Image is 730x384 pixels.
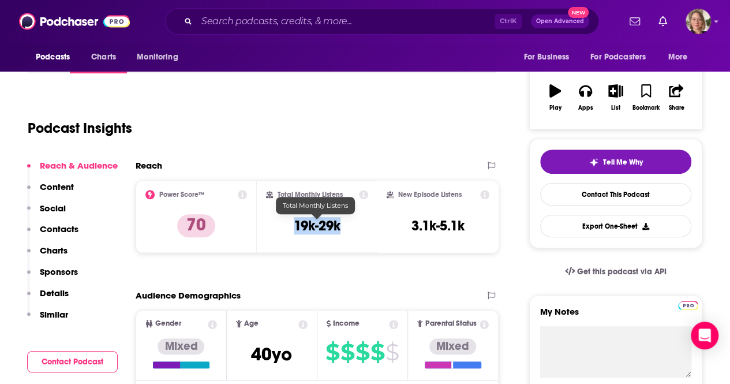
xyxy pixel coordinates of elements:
[40,266,78,277] p: Sponsors
[159,191,204,199] h2: Power Score™
[654,12,672,31] a: Show notifications dropdown
[625,12,645,31] a: Show notifications dropdown
[660,46,702,68] button: open menu
[136,290,241,301] h2: Audience Demographics
[40,288,69,299] p: Details
[129,46,193,68] button: open menu
[398,191,462,199] h2: New Episode Listens
[611,105,620,111] div: List
[568,7,589,18] span: New
[429,338,476,355] div: Mixed
[577,267,667,277] span: Get this podcast via API
[601,77,631,118] button: List
[632,105,660,111] div: Bookmark
[549,105,561,111] div: Play
[603,158,643,167] span: Tell Me Why
[40,223,78,234] p: Contacts
[325,343,339,361] span: $
[578,105,593,111] div: Apps
[27,245,68,266] button: Charts
[590,49,646,65] span: For Podcasters
[668,49,688,65] span: More
[27,309,68,330] button: Similar
[589,158,598,167] img: tell me why sparkle
[27,288,69,309] button: Details
[155,320,181,327] span: Gender
[40,181,74,192] p: Content
[40,203,66,214] p: Social
[515,46,583,68] button: open menu
[540,77,570,118] button: Play
[28,46,85,68] button: open menu
[40,245,68,256] p: Charts
[631,77,661,118] button: Bookmark
[27,160,118,181] button: Reach & Audience
[28,120,132,137] h1: Podcast Insights
[678,301,698,310] img: Podchaser Pro
[278,191,343,199] h2: Total Monthly Listens
[425,320,476,327] span: Parental Status
[177,214,215,237] p: 70
[536,18,584,24] span: Open Advanced
[294,217,340,234] h3: 19k-29k
[668,105,684,111] div: Share
[540,183,691,206] a: Contact This Podcast
[36,49,70,65] span: Podcasts
[27,181,74,203] button: Content
[691,322,718,349] div: Open Intercom Messenger
[531,14,589,28] button: Open AdvancedNew
[158,338,204,355] div: Mixed
[523,49,569,65] span: For Business
[570,77,600,118] button: Apps
[40,160,118,171] p: Reach & Audience
[411,217,465,234] h3: 3.1k-5.1k
[27,223,78,245] button: Contacts
[340,343,354,361] span: $
[19,10,130,32] img: Podchaser - Follow, Share and Rate Podcasts
[333,320,360,327] span: Income
[540,215,691,237] button: Export One-Sheet
[91,49,116,65] span: Charts
[686,9,711,34] img: User Profile
[27,203,66,224] button: Social
[355,343,369,361] span: $
[556,258,676,286] a: Get this podcast via API
[540,306,691,326] label: My Notes
[583,46,662,68] button: open menu
[686,9,711,34] span: Logged in as AriFortierPr
[197,12,495,31] input: Search podcasts, credits, & more...
[661,77,691,118] button: Share
[244,320,259,327] span: Age
[165,8,599,35] div: Search podcasts, credits, & more...
[283,202,348,210] span: Total Monthly Listens
[370,343,384,361] span: $
[686,9,711,34] button: Show profile menu
[136,160,162,171] h2: Reach
[540,150,691,174] button: tell me why sparkleTell Me Why
[495,14,522,29] span: Ctrl K
[678,299,698,310] a: Pro website
[385,343,399,361] span: $
[84,46,123,68] a: Charts
[27,351,118,372] button: Contact Podcast
[40,309,68,320] p: Similar
[27,266,78,288] button: Sponsors
[251,343,292,366] span: 40 yo
[137,49,178,65] span: Monitoring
